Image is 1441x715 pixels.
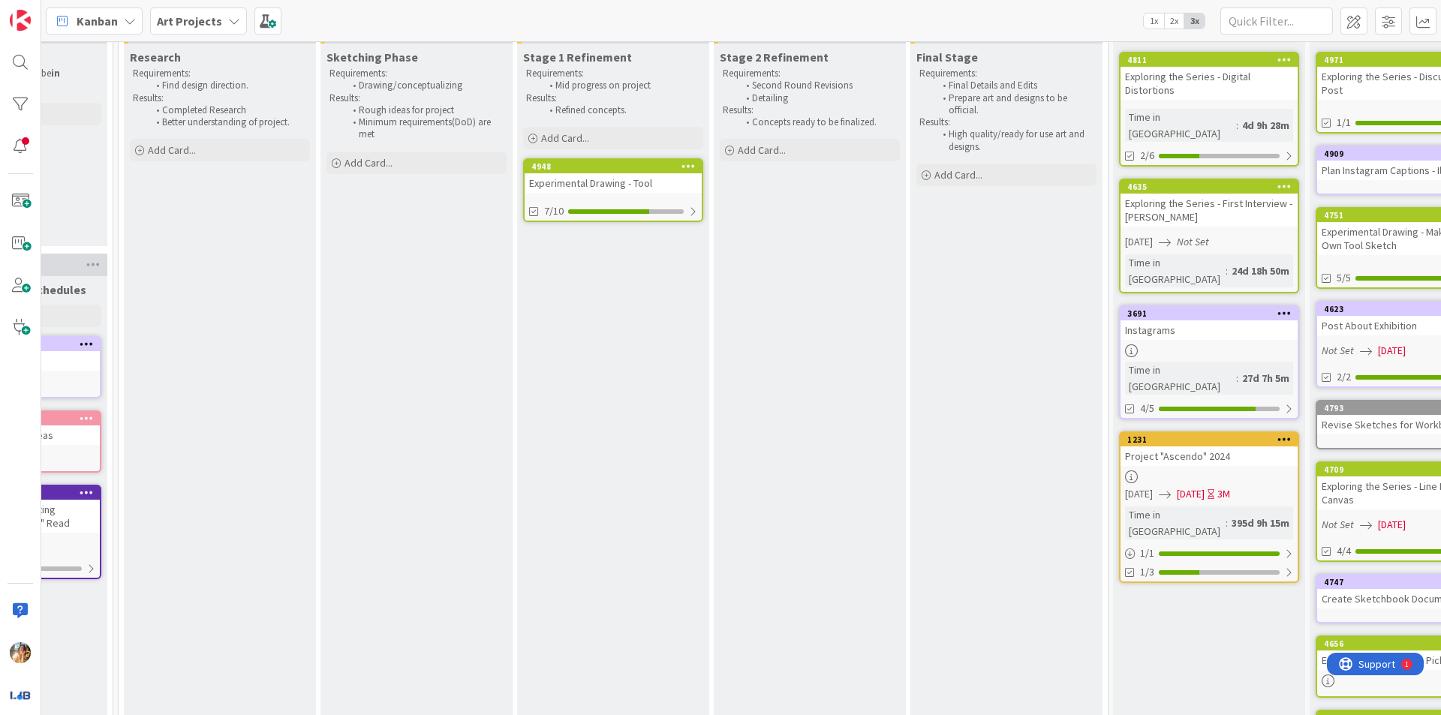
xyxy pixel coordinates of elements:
div: 24d 18h 50m [1228,263,1293,279]
span: [DATE] [1125,486,1153,502]
li: Rough ideas for project [344,104,504,116]
span: 4/4 [1337,543,1351,559]
div: Time in [GEOGRAPHIC_DATA] [1125,506,1226,539]
p: Requirements: [723,68,897,80]
div: 4811Exploring the Series - Digital Distortions [1121,53,1298,100]
div: Exploring the Series - Digital Distortions [1121,67,1298,100]
span: Add Card... [934,168,982,182]
span: 4/5 [1140,401,1154,416]
span: Add Card... [738,143,786,157]
span: 5/5 [1337,270,1351,286]
span: : [1236,117,1238,134]
span: Add Card... [344,156,393,170]
span: Research [130,50,181,65]
li: Second Round Revisions [738,80,898,92]
div: 4635Exploring the Series - First Interview - [PERSON_NAME] [1121,180,1298,227]
li: Minimum requirements(DoD) are met [344,116,504,141]
span: Add Card... [148,143,196,157]
div: Exploring the Series - First Interview - [PERSON_NAME] [1121,194,1298,227]
p: Requirements: [919,68,1094,80]
li: High quality/ready for use art and designs. [934,128,1094,153]
span: 1/3 [1140,564,1154,580]
div: 4811 [1121,53,1298,67]
div: 4d 9h 28m [1238,117,1293,134]
div: 395d 9h 15m [1228,515,1293,531]
img: avatar [10,684,31,705]
li: Better understanding of project. [148,116,308,128]
span: Stage 2 Refinement [720,50,829,65]
li: Concepts ready to be finalized. [738,116,898,128]
div: 1/1 [1121,544,1298,563]
div: 4948 [531,161,702,172]
i: Not Set [1177,235,1209,248]
p: Results: [919,116,1094,128]
img: Visit kanbanzone.com [10,10,31,31]
div: 3691 [1121,307,1298,320]
div: 1231 [1127,434,1298,445]
div: 1231 [1121,433,1298,446]
div: 1 [78,6,82,18]
div: 4948 [525,160,702,173]
p: Results: [723,104,897,116]
span: 3x [1184,14,1205,29]
div: Project "Ascendo" 2024 [1121,446,1298,466]
div: 1231Project "Ascendo" 2024 [1121,433,1298,466]
div: 27d 7h 5m [1238,370,1293,386]
i: Not Set [1322,518,1354,531]
span: 1 / 1 [1140,545,1154,561]
span: : [1226,263,1228,279]
span: [DATE] [1177,486,1205,502]
li: Refined concepts. [541,104,701,116]
li: Detailing [738,92,898,104]
span: : [1236,370,1238,386]
span: Support [32,2,68,20]
span: [DATE] [1378,343,1406,359]
p: Results: [329,92,504,104]
b: Art Projects [157,14,222,29]
span: Add Card... [541,131,589,145]
p: Results: [133,92,307,104]
span: Stage 1 Refinement [523,50,632,65]
span: 2/6 [1140,148,1154,164]
span: [DATE] [1378,517,1406,533]
div: Experimental Drawing - Tool [525,173,702,193]
li: Final Details and Edits [934,80,1094,92]
span: 2/2 [1337,369,1351,385]
li: Prepare art and designs to be official. [934,92,1094,117]
span: Kanban [77,12,118,30]
p: Requirements: [526,68,700,80]
div: 4948Experimental Drawing - Tool [525,160,702,193]
div: Instagrams [1121,320,1298,340]
span: 2x [1164,14,1184,29]
li: Completed Research [148,104,308,116]
span: Final Stage [916,50,978,65]
div: Time in [GEOGRAPHIC_DATA] [1125,362,1236,395]
div: 3691 [1127,308,1298,319]
div: 4811 [1127,55,1298,65]
p: Requirements: [133,68,307,80]
div: 4635 [1127,182,1298,192]
span: Sketching Phase [326,50,418,65]
div: 4635 [1121,180,1298,194]
span: 1x [1144,14,1164,29]
li: Mid progress on project [541,80,701,92]
span: [DATE] [1125,234,1153,250]
img: JF [10,642,31,663]
li: Find design direction. [148,80,308,92]
p: Results: [526,92,700,104]
span: 7/10 [544,203,564,219]
li: Drawing/conceptualizing [344,80,504,92]
i: Not Set [1322,344,1354,357]
span: 1/1 [1337,115,1351,131]
div: 3M [1217,486,1230,502]
div: 3691Instagrams [1121,307,1298,340]
div: Time in [GEOGRAPHIC_DATA] [1125,109,1236,142]
div: Time in [GEOGRAPHIC_DATA] [1125,254,1226,287]
input: Quick Filter... [1220,8,1333,35]
p: Requirements: [329,68,504,80]
span: : [1226,515,1228,531]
